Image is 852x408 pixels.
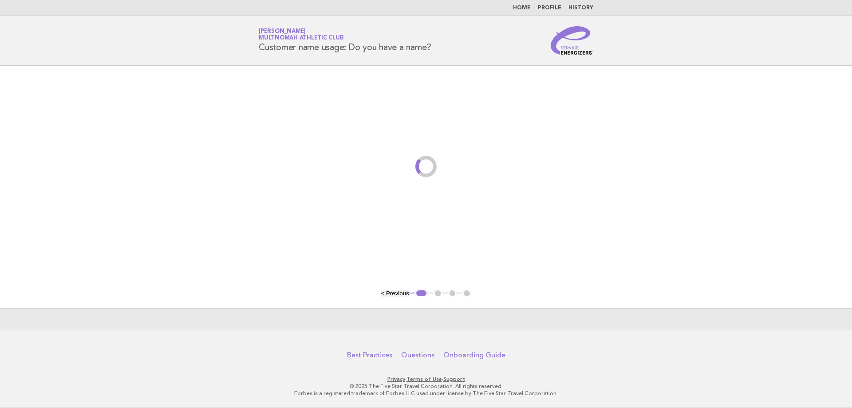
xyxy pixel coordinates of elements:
[551,26,593,55] img: Service Energizers
[259,29,431,52] h1: Customer name usage: Do you have a name?
[513,5,531,11] a: Home
[347,351,392,360] a: Best Practices
[154,383,698,390] p: © 2025 The Five Star Travel Corporation. All rights reserved.
[443,376,465,382] a: Support
[401,351,434,360] a: Questions
[259,28,343,41] a: [PERSON_NAME]Multnomah Athletic Club
[538,5,561,11] a: Profile
[568,5,593,11] a: History
[259,36,343,41] span: Multnomah Athletic Club
[387,376,405,382] a: Privacy
[443,351,505,360] a: Onboarding Guide
[406,376,442,382] a: Terms of Use
[154,390,698,397] p: Forbes is a registered trademark of Forbes LLC used under license by The Five Star Travel Corpora...
[154,376,698,383] p: · ·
